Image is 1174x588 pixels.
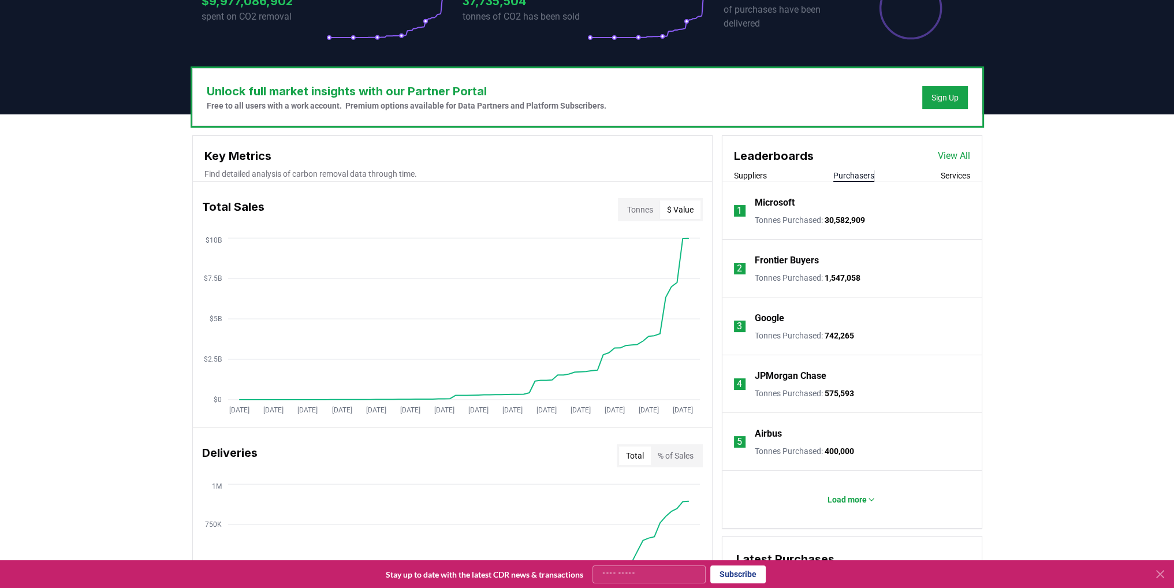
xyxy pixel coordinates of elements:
span: 30,582,909 [825,215,865,225]
tspan: [DATE] [468,406,488,414]
button: Sign Up [922,86,968,109]
a: Frontier Buyers [755,254,819,267]
h3: Leaderboards [734,147,814,165]
tspan: [DATE] [263,406,284,414]
p: Free to all users with a work account. Premium options available for Data Partners and Platform S... [207,100,606,111]
p: of purchases have been delivered [724,3,848,31]
tspan: [DATE] [536,406,556,414]
tspan: [DATE] [638,406,658,414]
button: $ Value [660,200,700,219]
p: 4 [737,377,742,391]
tspan: [DATE] [673,406,693,414]
button: Suppliers [734,170,767,181]
p: 3 [737,319,742,333]
p: Tonnes Purchased : [755,272,860,284]
tspan: $7.5B [203,274,221,282]
button: Services [941,170,970,181]
button: Load more [818,488,885,511]
p: 1 [737,204,742,218]
p: Tonnes Purchased : [755,445,854,457]
a: View All [938,149,970,163]
p: Tonnes Purchased : [755,388,854,399]
button: % of Sales [651,446,700,465]
p: Load more [828,494,867,505]
a: Sign Up [931,92,959,103]
h3: Deliveries [202,444,258,467]
tspan: [DATE] [434,406,454,414]
tspan: [DATE] [604,406,624,414]
button: Tonnes [620,200,660,219]
tspan: [DATE] [366,406,386,414]
a: Google [755,311,784,325]
tspan: [DATE] [229,406,249,414]
tspan: 1M [211,482,221,490]
span: 1,547,058 [825,273,860,282]
p: 5 [737,435,742,449]
tspan: $2.5B [203,355,221,363]
a: JPMorgan Chase [755,369,826,383]
tspan: $0 [213,396,221,404]
tspan: [DATE] [570,406,590,414]
p: spent on CO2 removal [202,10,326,24]
tspan: [DATE] [297,406,318,414]
button: Total [619,446,651,465]
a: Microsoft [755,196,795,210]
h3: Key Metrics [204,147,700,165]
tspan: 750K [204,520,221,529]
p: Tonnes Purchased : [755,214,865,226]
button: Purchasers [833,170,874,181]
h3: Latest Purchases [736,550,968,568]
p: 2 [737,262,742,276]
tspan: $5B [209,315,221,323]
span: 742,265 [825,331,854,340]
span: 400,000 [825,446,854,456]
h3: Total Sales [202,198,264,221]
tspan: [DATE] [502,406,522,414]
h3: Unlock full market insights with our Partner Portal [207,83,606,100]
p: tonnes of CO2 has been sold [463,10,587,24]
tspan: $10B [205,236,221,244]
span: 575,593 [825,389,854,398]
p: Tonnes Purchased : [755,330,854,341]
tspan: [DATE] [400,406,420,414]
a: Airbus [755,427,782,441]
p: Find detailed analysis of carbon removal data through time. [204,168,700,180]
tspan: [DATE] [331,406,352,414]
